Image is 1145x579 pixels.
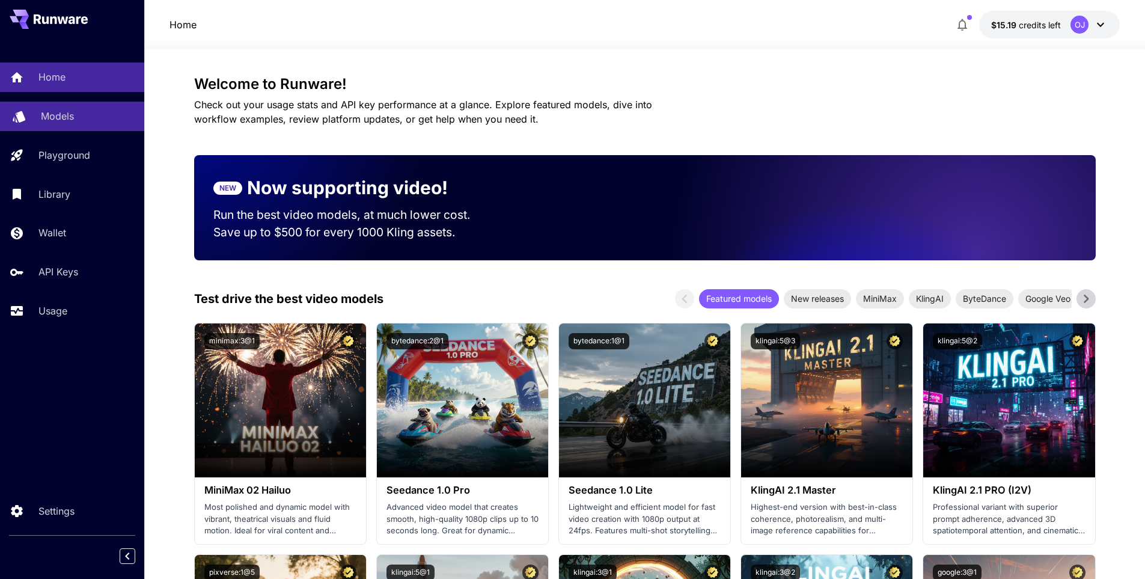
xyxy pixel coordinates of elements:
[741,323,912,477] img: alt
[169,17,197,32] a: Home
[699,292,779,305] span: Featured models
[213,206,493,224] p: Run the best video models, at much lower cost.
[569,501,721,537] p: Lightweight and efficient model for fast video creation with 1080p output at 24fps. Features mult...
[204,485,356,496] h3: MiniMax 02 Hailuo
[704,333,721,349] button: Certified Model – Vetted for best performance and includes a commercial license.
[129,545,144,567] div: Collapse sidebar
[204,333,260,349] button: minimax:3@1
[169,17,197,32] nav: breadcrumb
[38,187,70,201] p: Library
[751,333,800,349] button: klingai:5@3
[979,11,1120,38] button: $15.19149OJ
[38,504,75,518] p: Settings
[699,289,779,308] div: Featured models
[340,333,356,349] button: Certified Model – Vetted for best performance and includes a commercial license.
[856,289,904,308] div: MiniMax
[247,174,448,201] p: Now supporting video!
[195,323,366,477] img: alt
[38,265,78,279] p: API Keys
[377,323,548,477] img: alt
[1018,289,1078,308] div: Google Veo
[386,333,448,349] button: bytedance:2@1
[991,20,1019,30] span: $15.19
[41,109,74,123] p: Models
[751,501,903,537] p: Highest-end version with best-in-class coherence, photorealism, and multi-image reference capabil...
[923,323,1095,477] img: alt
[569,333,629,349] button: bytedance:1@1
[213,224,493,241] p: Save up to $500 for every 1000 Kling assets.
[219,183,236,194] p: NEW
[204,501,356,537] p: Most polished and dynamic model with vibrant, theatrical visuals and fluid motion. Ideal for vira...
[38,70,66,84] p: Home
[1018,292,1078,305] span: Google Veo
[38,148,90,162] p: Playground
[991,19,1061,31] div: $15.19149
[856,292,904,305] span: MiniMax
[194,99,652,125] span: Check out your usage stats and API key performance at a glance. Explore featured models, dive int...
[522,333,539,349] button: Certified Model – Vetted for best performance and includes a commercial license.
[120,548,135,564] button: Collapse sidebar
[194,76,1096,93] h3: Welcome to Runware!
[38,225,66,240] p: Wallet
[909,292,951,305] span: KlingAI
[887,333,903,349] button: Certified Model – Vetted for best performance and includes a commercial license.
[909,289,951,308] div: KlingAI
[386,485,539,496] h3: Seedance 1.0 Pro
[38,304,67,318] p: Usage
[569,485,721,496] h3: Seedance 1.0 Lite
[933,485,1085,496] h3: KlingAI 2.1 PRO (I2V)
[784,292,851,305] span: New releases
[1069,333,1085,349] button: Certified Model – Vetted for best performance and includes a commercial license.
[1070,16,1089,34] div: OJ
[194,290,383,308] p: Test drive the best video models
[559,323,730,477] img: alt
[386,501,539,537] p: Advanced video model that creates smooth, high-quality 1080p clips up to 10 seconds long. Great f...
[784,289,851,308] div: New releases
[1019,20,1061,30] span: credits left
[751,485,903,496] h3: KlingAI 2.1 Master
[933,333,982,349] button: klingai:5@2
[956,289,1013,308] div: ByteDance
[933,501,1085,537] p: Professional variant with superior prompt adherence, advanced 3D spatiotemporal attention, and ci...
[956,292,1013,305] span: ByteDance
